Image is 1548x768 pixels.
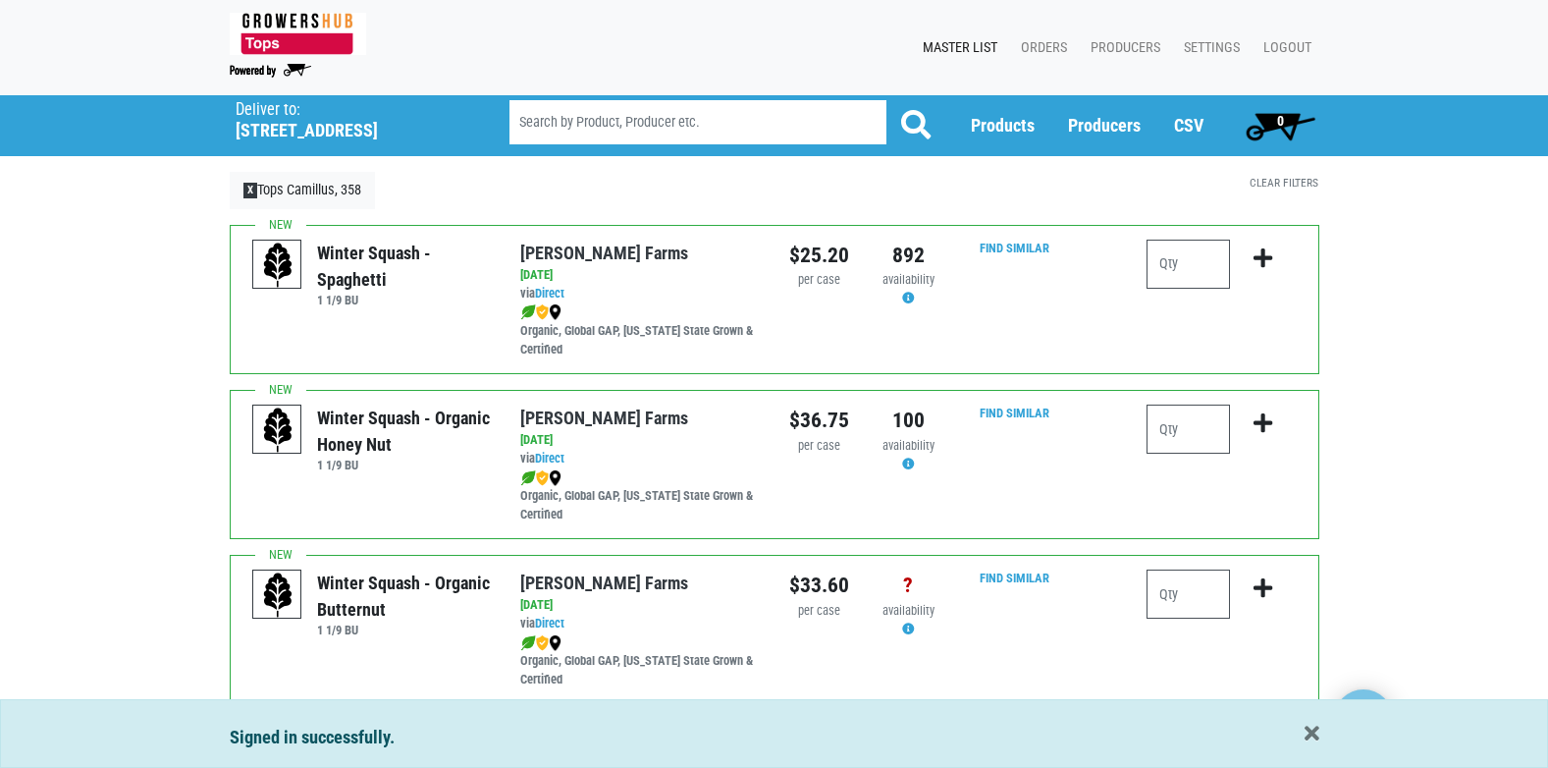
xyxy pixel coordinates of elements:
a: CSV [1174,115,1203,136]
a: Find Similar [980,571,1049,585]
a: Settings [1168,29,1248,67]
h6: 1 1/9 BU [317,293,491,307]
a: Orders [1005,29,1075,67]
span: X [243,183,258,198]
div: [DATE] [520,596,759,615]
a: Find Similar [980,241,1049,255]
a: Master List [907,29,1005,67]
span: Tops Camillus, 358 (5335 W Genesee St, Camillus, NY 13031, USA) [236,95,474,141]
input: Search by Product, Producer etc. [509,100,886,144]
a: [PERSON_NAME] Farms [520,408,688,428]
div: ? [879,570,938,601]
div: via [520,615,759,633]
div: via [520,285,759,303]
a: Products [971,115,1035,136]
div: [DATE] [520,431,759,450]
img: placeholder-variety-43d6402dacf2d531de610a020419775a.svg [253,406,302,455]
img: map_marker-0e94453035b3232a4d21701695807de9.png [549,470,561,486]
h6: 1 1/9 BU [317,458,491,472]
div: Organic, Global GAP, [US_STATE] State Grown & Certified [520,303,759,359]
img: leaf-e5c59151409436ccce96b2ca1b28e03c.png [520,304,536,320]
img: map_marker-0e94453035b3232a4d21701695807de9.png [549,635,561,651]
a: Producers [1075,29,1168,67]
div: Organic, Global GAP, [US_STATE] State Grown & Certified [520,468,759,524]
img: map_marker-0e94453035b3232a4d21701695807de9.png [549,304,561,320]
div: per case [789,271,849,290]
input: Qty [1147,405,1230,454]
a: 0 [1237,106,1324,145]
img: placeholder-variety-43d6402dacf2d531de610a020419775a.svg [253,241,302,290]
a: [PERSON_NAME] Farms [520,573,688,593]
div: via [520,450,759,468]
span: availability [882,272,934,287]
div: Winter Squash - Organic Butternut [317,570,491,623]
a: Direct [535,286,564,301]
span: availability [882,603,934,618]
img: leaf-e5c59151409436ccce96b2ca1b28e03c.png [520,470,536,486]
div: $25.20 [789,240,849,271]
a: XTops Camillus, 358 [230,172,376,209]
img: leaf-e5c59151409436ccce96b2ca1b28e03c.png [520,635,536,651]
span: 0 [1277,113,1284,129]
input: Qty [1147,570,1230,619]
div: per case [789,437,849,456]
h6: 1 1/9 BU [317,623,491,637]
a: Find Similar [980,406,1049,420]
img: safety-e55c860ca8c00a9c171001a62a92dabd.png [536,304,549,320]
div: Organic, Global GAP, [US_STATE] State Grown & Certified [520,633,759,689]
div: Winter Squash - Spaghetti [317,240,491,293]
a: Direct [535,616,564,631]
img: Powered by Big Wheelbarrow [230,64,311,78]
a: Direct [535,451,564,466]
img: placeholder-variety-43d6402dacf2d531de610a020419775a.svg [253,571,302,620]
a: [PERSON_NAME] Farms [520,243,688,263]
div: $36.75 [789,405,849,436]
div: 100 [879,405,938,436]
a: Clear Filters [1250,176,1318,190]
h5: [STREET_ADDRESS] [236,120,459,141]
input: Qty [1147,240,1230,289]
div: [DATE] [520,266,759,285]
div: per case [789,602,849,621]
img: safety-e55c860ca8c00a9c171001a62a92dabd.png [536,470,549,486]
span: availability [882,438,934,453]
img: 279edf242af8f9d49a69d9d2afa010fb.png [230,13,366,55]
div: Winter Squash - Organic Honey Nut [317,405,491,458]
p: Deliver to: [236,100,459,120]
div: $33.60 [789,570,849,601]
a: Producers [1068,115,1141,136]
a: Logout [1248,29,1319,67]
div: Signed in successfully. [230,724,1319,751]
img: safety-e55c860ca8c00a9c171001a62a92dabd.png [536,635,549,651]
div: 892 [879,240,938,271]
